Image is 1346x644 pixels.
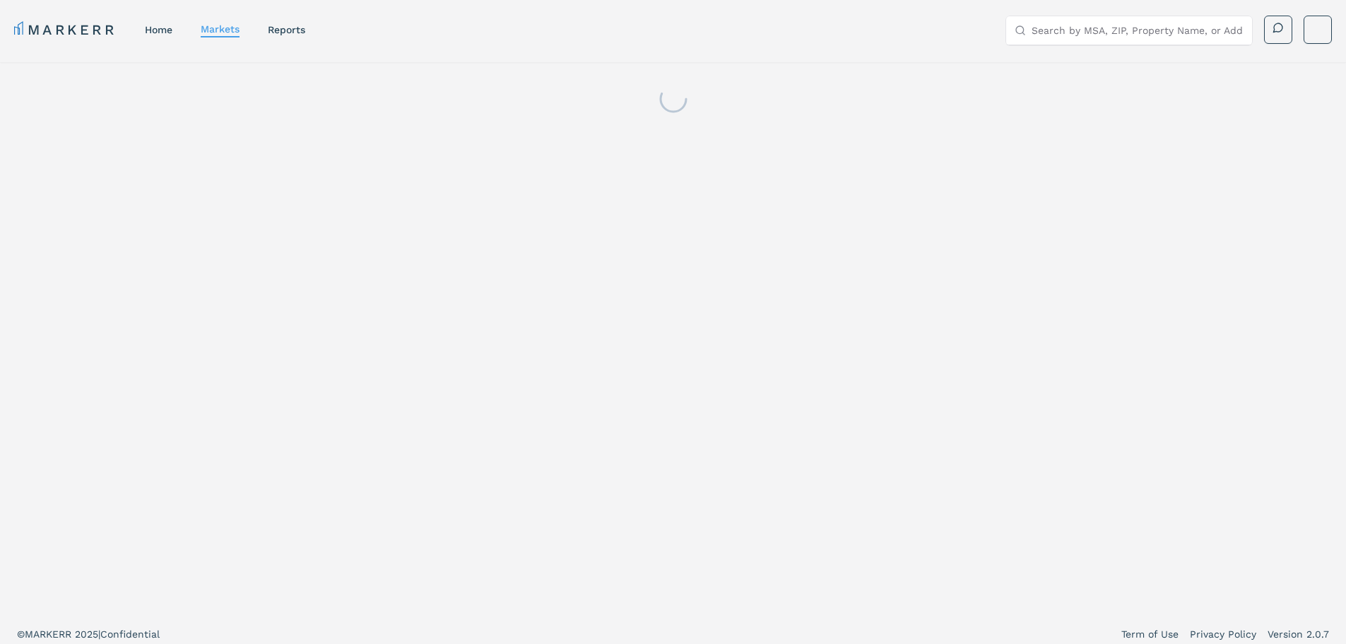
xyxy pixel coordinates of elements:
a: Term of Use [1121,627,1179,641]
span: 2025 | [75,628,100,640]
a: Version 2.0.7 [1268,627,1329,641]
a: home [145,24,172,35]
span: MARKERR [25,628,75,640]
span: © [17,628,25,640]
a: Privacy Policy [1190,627,1256,641]
a: reports [268,24,305,35]
a: markets [201,23,240,35]
input: Search by MSA, ZIP, Property Name, or Address [1032,16,1244,45]
a: MARKERR [14,20,117,40]
span: Confidential [100,628,160,640]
